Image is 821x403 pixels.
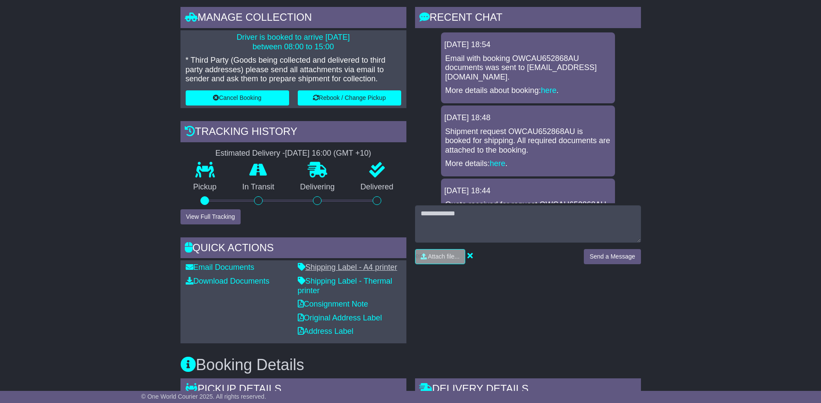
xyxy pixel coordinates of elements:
p: Shipment request OWCAU652868AU is booked for shipping. All required documents are attached to the... [445,127,611,155]
div: Delivery Details [415,378,641,402]
p: Pickup [180,182,230,192]
div: [DATE] 16:00 (GMT +10) [285,149,371,158]
button: Cancel Booking [186,90,289,106]
p: Quote received for request OWCAU652868AU. [445,200,611,210]
div: RECENT CHAT [415,7,641,30]
p: More details about booking: . [445,86,611,96]
a: Original Address Label [298,313,382,322]
a: Consignment Note [298,300,368,308]
p: Driver is booked to arrive [DATE] between 08:00 to 15:00 [186,33,401,51]
a: Shipping Label - Thermal printer [298,277,393,295]
a: here [541,86,557,95]
p: * Third Party (Goods being collected and delivered to third party addresses) please send all atta... [186,56,401,84]
button: Rebook / Change Pickup [298,90,401,106]
div: Pickup Details [180,378,406,402]
a: Shipping Label - A4 printer [298,263,397,272]
div: Quick Actions [180,237,406,261]
a: Address Label [298,327,354,336]
div: Estimated Delivery - [180,149,406,158]
p: In Transit [229,182,287,192]
div: [DATE] 18:48 [444,113,612,123]
div: [DATE] 18:44 [444,186,612,196]
div: Tracking history [180,121,406,144]
button: View Full Tracking [180,209,241,224]
p: Delivered [348,182,406,192]
p: Delivering [287,182,348,192]
span: © One World Courier 2025. All rights reserved. [141,393,266,400]
div: Manage collection [180,7,406,30]
a: Email Documents [186,263,254,272]
a: Download Documents [186,277,270,285]
a: here [490,159,505,168]
h3: Booking Details [180,356,641,374]
p: More details: . [445,159,611,169]
div: [DATE] 18:54 [444,40,612,50]
button: Send a Message [584,249,641,264]
p: Email with booking OWCAU652868AU documents was sent to [EMAIL_ADDRESS][DOMAIN_NAME]. [445,54,611,82]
